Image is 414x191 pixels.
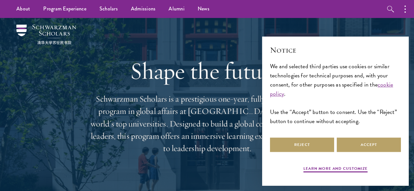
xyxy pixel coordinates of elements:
a: cookie policy [270,80,393,98]
button: Learn more and customize [303,166,368,173]
img: Schwarzman Scholars [16,24,76,44]
button: Accept [337,137,401,152]
h2: Notice [270,44,401,56]
button: Reject [270,137,334,152]
div: We and selected third parties use cookies or similar technologies for technical purposes and, wit... [270,62,401,126]
h1: Shape the future. [89,57,325,85]
p: Schwarzman Scholars is a prestigious one-year, fully funded master’s program in global affairs at... [89,93,325,155]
